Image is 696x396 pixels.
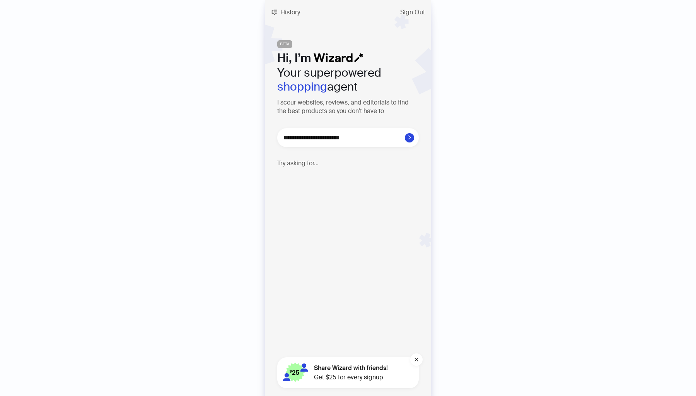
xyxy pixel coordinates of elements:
span: Share Wizard with friends! [314,363,388,373]
span: Sign Out [400,9,425,15]
p: Find a Bluetooth computer keyboard, that is quiet, durable, and has long battery life. ⌨️ [285,173,420,208]
span: right [407,135,412,140]
h4: Try asking for... [277,159,419,167]
em: shopping [277,79,327,94]
h3: I scour websites, reviews, and editorials to find the best products so you don't have to [277,98,419,116]
button: History [265,6,306,19]
button: Share Wizard with friends!Get $25 for every signup [277,357,419,388]
button: Sign Out [394,6,431,19]
span: close [414,357,419,362]
span: History [280,9,300,15]
h2: Your superpowered agent [277,66,419,94]
span: Get $25 for every signup [314,373,388,382]
span: BETA [277,40,292,48]
span: Hi, I’m [277,50,311,65]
